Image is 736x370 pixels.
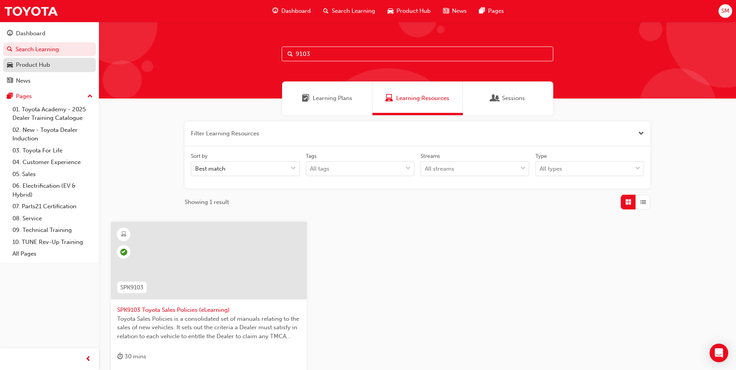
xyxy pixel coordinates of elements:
[117,352,146,361] div: 30 mins
[16,61,50,69] div: Product Hub
[7,46,12,53] span: search-icon
[640,198,646,207] span: List
[425,164,454,173] div: All streams
[405,164,411,174] span: down-icon
[710,344,728,362] div: Open Intercom Messenger
[9,156,96,168] a: 04. Customer Experience
[3,26,96,41] a: Dashboard
[9,201,96,213] a: 07. Parts21 Certification
[313,94,352,103] span: Learning Plans
[635,164,641,174] span: down-icon
[372,81,463,115] a: Learning ResourcesLearning Resources
[452,7,467,16] span: News
[421,152,440,160] div: Streams
[502,94,525,103] span: Sessions
[491,94,499,103] span: Sessions
[272,6,278,16] span: guage-icon
[291,164,296,174] span: down-icon
[3,58,96,72] a: Product Hub
[388,6,393,16] span: car-icon
[266,3,317,19] a: guage-iconDashboard
[3,42,96,57] a: Search Learning
[397,7,431,16] span: Product Hub
[302,94,310,103] span: Learning Plans
[9,180,96,201] a: 06. Electrification (EV & Hybrid)
[7,93,13,100] span: pages-icon
[117,306,301,315] span: SPK9103 Toyota Sales Policies (eLearning)
[7,78,13,85] span: news-icon
[306,152,414,176] label: tagOptions
[9,145,96,157] a: 03. Toyota For Life
[721,7,729,16] span: SM
[287,50,293,59] span: Search
[120,249,127,256] span: learningRecordVerb_COMPLETE-icon
[16,92,32,101] div: Pages
[479,6,485,16] span: pages-icon
[9,124,96,145] a: 02. New - Toyota Dealer Induction
[4,2,58,20] img: Trak
[191,152,208,160] div: Sort by
[520,164,526,174] span: down-icon
[463,81,553,115] a: SessionsSessions
[87,92,93,102] span: up-icon
[540,164,562,173] div: All types
[488,7,504,16] span: Pages
[9,236,96,248] a: 10. TUNE Rev-Up Training
[9,213,96,225] a: 08. Service
[385,94,393,103] span: Learning Resources
[3,89,96,104] button: Pages
[3,25,96,89] button: DashboardSearch LearningProduct HubNews
[437,3,473,19] a: news-iconNews
[282,47,553,61] input: Search...
[381,3,437,19] a: car-iconProduct Hub
[317,3,381,19] a: search-iconSearch Learning
[117,352,123,361] span: duration-icon
[306,152,317,160] div: Tags
[3,74,96,88] a: News
[443,6,449,16] span: news-icon
[638,129,644,138] button: Close the filter
[9,224,96,236] a: 09. Technical Training
[195,164,225,173] div: Best match
[332,7,375,16] span: Search Learning
[117,315,301,341] span: Toyota Sales Policies is a consolidated set of manuals relating to the sales of new vehicles. It ...
[396,94,449,103] span: Learning Resources
[323,6,329,16] span: search-icon
[9,168,96,180] a: 05. Sales
[625,198,631,207] span: Grid
[185,198,229,207] span: Showing 1 result
[535,152,547,160] div: Type
[85,354,91,364] span: prev-icon
[16,76,31,85] div: News
[282,81,372,115] a: Learning PlansLearning Plans
[281,7,311,16] span: Dashboard
[9,248,96,260] a: All Pages
[473,3,510,19] a: pages-iconPages
[719,4,732,18] button: SM
[120,283,144,292] span: SPK9103
[121,230,126,240] span: learningResourceType_ELEARNING-icon
[7,30,13,37] span: guage-icon
[310,164,329,173] div: All tags
[7,62,13,69] span: car-icon
[16,29,45,38] div: Dashboard
[9,104,96,124] a: 01. Toyota Academy - 2025 Dealer Training Catalogue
